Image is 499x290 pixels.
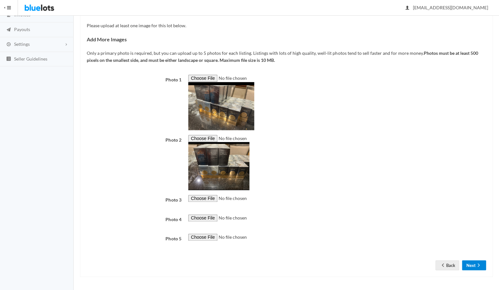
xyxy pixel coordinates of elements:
[14,41,30,47] span: Settings
[406,5,488,10] span: [EMAIL_ADDRESS][DOMAIN_NAME]
[14,56,47,62] span: Seller Guidelines
[462,260,486,270] button: Nextarrow forward
[83,195,185,204] label: Photo 3
[188,142,249,190] img: 9k=
[14,27,30,32] span: Payouts
[83,234,185,243] label: Photo 5
[83,135,185,144] label: Photo 2
[5,27,12,33] ion-icon: paper plane
[83,214,185,223] label: Photo 4
[87,9,486,270] div: Please upload at least one image for this lot below.
[5,12,12,18] ion-icon: calculator
[87,50,486,64] p: Only a primary photo is required, but you can upload up to 5 photos for each listing. Listings wi...
[439,262,446,269] ion-icon: arrow back
[404,5,410,11] ion-icon: person
[5,56,12,62] ion-icon: list box
[83,75,185,84] label: Photo 1
[188,82,254,130] img: 2Q==
[435,260,459,270] a: arrow backBack
[14,12,30,17] span: Invoices
[475,262,482,269] ion-icon: arrow forward
[87,37,486,42] h4: Add More Images
[5,42,12,48] ion-icon: cog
